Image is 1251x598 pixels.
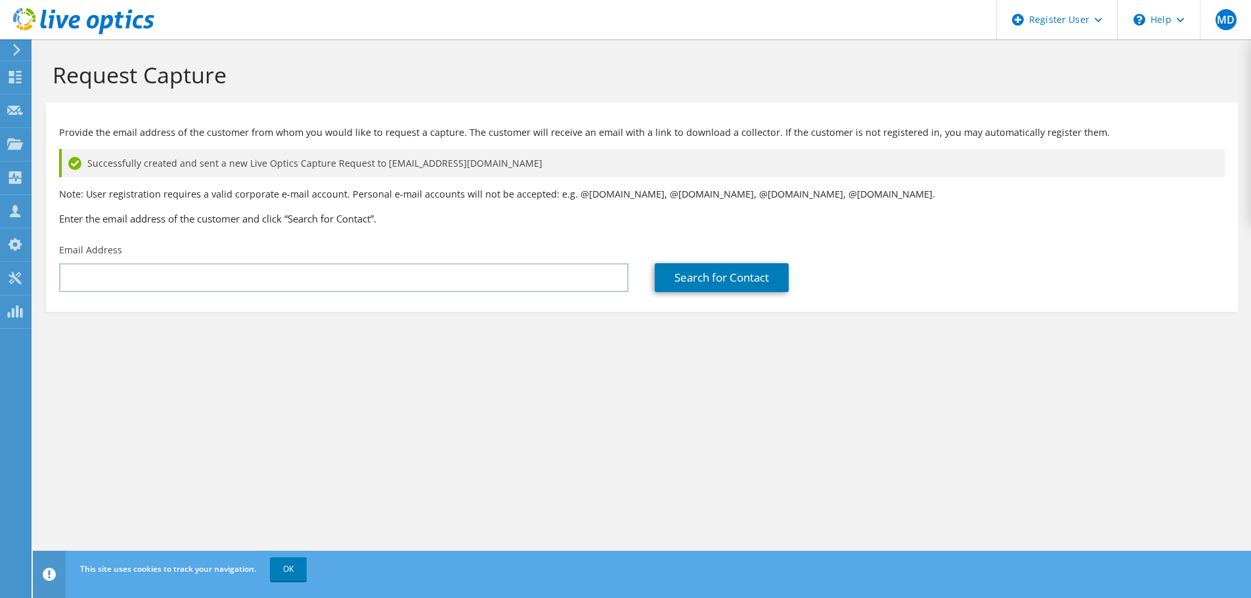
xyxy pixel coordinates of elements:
a: OK [270,557,307,581]
svg: \n [1133,14,1145,26]
p: Provide the email address of the customer from whom you would like to request a capture. The cust... [59,125,1225,140]
a: Search for Contact [655,263,789,292]
span: Successfully created and sent a new Live Optics Capture Request to [EMAIL_ADDRESS][DOMAIN_NAME] [87,156,542,171]
span: MD [1216,9,1237,30]
p: Note: User registration requires a valid corporate e-mail account. Personal e-mail accounts will ... [59,187,1225,202]
span: This site uses cookies to track your navigation. [80,563,256,574]
h1: Request Capture [53,61,1225,89]
h3: Enter the email address of the customer and click “Search for Contact”. [59,211,1225,226]
label: Email Address [59,244,122,257]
